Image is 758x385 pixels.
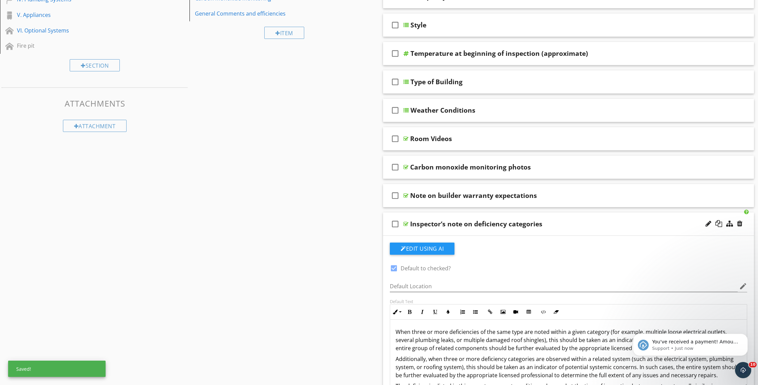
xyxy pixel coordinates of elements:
[401,265,451,272] label: Default to checked?
[416,305,429,318] button: Italic (⌘I)
[390,131,401,147] i: check_box_outline_blank
[429,305,442,318] button: Underline (⌘U)
[410,78,463,86] div: Type of Building
[410,106,475,114] div: Weather Conditions
[390,216,401,232] i: check_box_outline_blank
[749,362,757,367] span: 10
[735,362,751,378] iframe: Intercom live chat
[410,220,542,228] div: Inspector’s note on deficiency categories
[390,45,401,62] i: check_box_outline_blank
[264,27,304,39] div: Item
[739,282,747,290] i: edit
[442,305,454,318] button: Colors
[390,102,401,118] i: check_box_outline_blank
[469,305,482,318] button: Unordered List
[390,187,401,204] i: check_box_outline_blank
[410,163,531,171] div: Carbon monoxide monitoring photos
[496,305,509,318] button: Insert Image (⌘P)
[509,305,522,318] button: Insert Video
[396,328,741,352] p: When three or more deficiencies of the same type are noted within a given category (for example, ...
[522,305,535,318] button: Insert Table
[29,26,117,32] p: Message from Support, sent Just now
[456,305,469,318] button: Ordered List
[410,21,426,29] div: Style
[410,191,537,200] div: Note on builder warranty expectations
[403,305,416,318] button: Bold (⌘B)
[390,159,401,175] i: check_box_outline_blank
[484,305,496,318] button: Insert Link (⌘K)
[390,281,738,292] input: Default Location
[410,135,452,143] div: Room Videos
[390,305,403,318] button: Inline Style
[70,59,120,71] div: Section
[17,42,157,50] div: Fire pit
[390,74,401,90] i: check_box_outline_blank
[410,49,588,58] div: Temperature at beginning of inspection (approximate)
[623,319,758,367] iframe: Intercom notifications message
[390,243,454,255] button: Edit Using AI
[390,299,747,304] div: Default Text
[390,17,401,33] i: check_box_outline_blank
[29,20,115,52] span: You've received a payment! Amount $525.00 Fee $0.00 Net $525.00 Transaction # Inspection 1607 [PE...
[537,305,550,318] button: Code View
[550,305,562,318] button: Clear Formatting
[396,355,741,379] p: Additionally, when three or more deficiency categories are observed within a related system (such...
[17,11,157,19] div: V. Appliances
[195,9,350,18] div: General Comments and efficiencies
[63,120,127,132] div: Attachment
[17,26,157,35] div: VI. Optional Systems
[8,361,106,377] div: Saved!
